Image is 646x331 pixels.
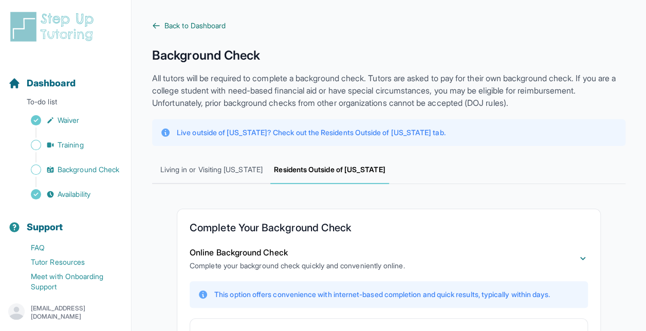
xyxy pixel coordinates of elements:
a: Dashboard [8,76,76,90]
a: Training [8,138,131,152]
a: Waiver [8,113,131,127]
a: Availability [8,187,131,201]
a: Background Check [8,162,131,177]
a: Back to Dashboard [152,21,625,31]
span: Back to Dashboard [164,21,226,31]
p: To-do list [4,97,127,111]
a: Tutor Resources [8,255,131,269]
p: Complete your background check quickly and conveniently online. [190,261,404,271]
h2: Complete Your Background Check [190,222,588,238]
nav: Tabs [152,156,625,184]
span: Availability [58,189,90,199]
p: All tutors will be required to complete a background check. Tutors are asked to pay for their own... [152,72,625,109]
span: Residents Outside of [US_STATE] [270,156,389,184]
a: Contact Onboarding Support [8,294,131,308]
span: Dashboard [27,76,76,90]
button: Online Background CheckComplete your background check quickly and conveniently online. [190,246,588,271]
button: [EMAIL_ADDRESS][DOMAIN_NAME] [8,303,123,322]
h1: Background Check [152,47,625,64]
img: logo [8,10,100,43]
a: FAQ [8,241,131,255]
span: Living in or Visiting [US_STATE] [152,156,270,184]
span: Support [27,220,63,234]
span: Training [58,140,84,150]
button: Dashboard [4,60,127,95]
p: This option offers convenience with internet-based completion and quick results, typically within... [214,289,550,300]
span: Waiver [58,115,79,125]
span: Background Check [58,164,119,175]
a: Meet with Onboarding Support [8,269,131,294]
p: [EMAIL_ADDRESS][DOMAIN_NAME] [31,304,123,321]
span: Online Background Check [190,247,288,258]
button: Support [4,204,127,238]
p: Live outside of [US_STATE]? Check out the Residents Outside of [US_STATE] tab. [177,127,445,138]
